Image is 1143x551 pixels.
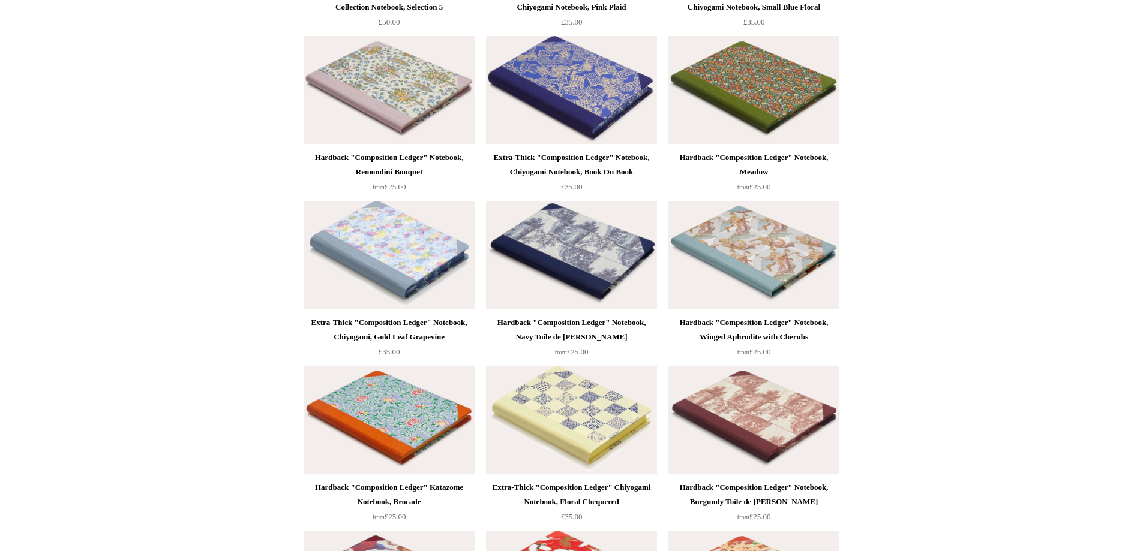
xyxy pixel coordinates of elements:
[486,201,656,309] img: Hardback "Composition Ledger" Notebook, Navy Toile de Jouy
[489,150,653,179] div: Extra-Thick "Composition Ledger" Notebook, Chiyogami Notebook, Book On Book
[671,480,836,509] div: Hardback "Composition Ledger" Notebook, Burgundy Toile de [PERSON_NAME]
[486,315,656,365] a: Hardback "Composition Ledger" Notebook, Navy Toile de [PERSON_NAME] from£25.00
[668,201,839,309] a: Hardback "Composition Ledger" Notebook, Winged Aphrodite with Cherubs Hardback "Composition Ledge...
[561,512,583,521] span: £35.00
[304,36,475,144] img: Hardback "Composition Ledger" Notebook, Remondini Bouquet
[379,347,400,356] span: £35.00
[486,480,656,529] a: Extra-Thick "Composition Ledger" Chiyogami Notebook, Floral Chequered £35.00
[737,512,771,521] span: £25.00
[561,17,583,26] span: £35.00
[486,366,656,474] img: Extra-Thick "Composition Ledger" Chiyogami Notebook, Floral Chequered
[743,17,765,26] span: £35.00
[304,366,475,474] img: Hardback "Composition Ledger" Katazome Notebook, Brocade
[304,150,475,200] a: Hardback "Composition Ledger" Notebook, Remondini Bouquet from£25.00
[668,150,839,200] a: Hardback "Composition Ledger" Notebook, Meadow from£25.00
[373,184,385,191] span: from
[668,36,839,144] img: Hardback "Composition Ledger" Notebook, Meadow
[486,366,656,474] a: Extra-Thick "Composition Ledger" Chiyogami Notebook, Floral Chequered Extra-Thick "Composition Le...
[307,150,472,179] div: Hardback "Composition Ledger" Notebook, Remondini Bouquet
[489,480,653,509] div: Extra-Thick "Composition Ledger" Chiyogami Notebook, Floral Chequered
[489,315,653,344] div: Hardback "Composition Ledger" Notebook, Navy Toile de [PERSON_NAME]
[304,36,475,144] a: Hardback "Composition Ledger" Notebook, Remondini Bouquet Hardback "Composition Ledger" Notebook,...
[373,512,406,521] span: £25.00
[737,347,771,356] span: £25.00
[307,480,472,509] div: Hardback "Composition Ledger" Katazome Notebook, Brocade
[737,349,749,356] span: from
[668,36,839,144] a: Hardback "Composition Ledger" Notebook, Meadow Hardback "Composition Ledger" Notebook, Meadow
[737,184,749,191] span: from
[555,349,567,356] span: from
[379,17,400,26] span: £50.00
[668,366,839,474] img: Hardback "Composition Ledger" Notebook, Burgundy Toile de Jouy
[307,315,472,344] div: Extra-Thick "Composition Ledger" Notebook, Chiyogami, Gold Leaf Grapevine
[486,36,656,144] a: Extra-Thick "Composition Ledger" Notebook, Chiyogami Notebook, Book On Book Extra-Thick "Composit...
[373,182,406,191] span: £25.00
[555,347,589,356] span: £25.00
[304,366,475,474] a: Hardback "Composition Ledger" Katazome Notebook, Brocade Hardback "Composition Ledger" Katazome N...
[668,480,839,529] a: Hardback "Composition Ledger" Notebook, Burgundy Toile de [PERSON_NAME] from£25.00
[304,315,475,365] a: Extra-Thick "Composition Ledger" Notebook, Chiyogami, Gold Leaf Grapevine £35.00
[304,480,475,529] a: Hardback "Composition Ledger" Katazome Notebook, Brocade from£25.00
[486,36,656,144] img: Extra-Thick "Composition Ledger" Notebook, Chiyogami Notebook, Book On Book
[304,201,475,309] img: Extra-Thick "Composition Ledger" Notebook, Chiyogami, Gold Leaf Grapevine
[737,182,771,191] span: £25.00
[486,150,656,200] a: Extra-Thick "Composition Ledger" Notebook, Chiyogami Notebook, Book On Book £35.00
[304,201,475,309] a: Extra-Thick "Composition Ledger" Notebook, Chiyogami, Gold Leaf Grapevine Extra-Thick "Compositio...
[561,182,583,191] span: £35.00
[668,315,839,365] a: Hardback "Composition Ledger" Notebook, Winged Aphrodite with Cherubs from£25.00
[668,201,839,309] img: Hardback "Composition Ledger" Notebook, Winged Aphrodite with Cherubs
[668,366,839,474] a: Hardback "Composition Ledger" Notebook, Burgundy Toile de Jouy Hardback "Composition Ledger" Note...
[737,514,749,520] span: from
[671,315,836,344] div: Hardback "Composition Ledger" Notebook, Winged Aphrodite with Cherubs
[373,514,385,520] span: from
[671,150,836,179] div: Hardback "Composition Ledger" Notebook, Meadow
[486,201,656,309] a: Hardback "Composition Ledger" Notebook, Navy Toile de Jouy Hardback "Composition Ledger" Notebook...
